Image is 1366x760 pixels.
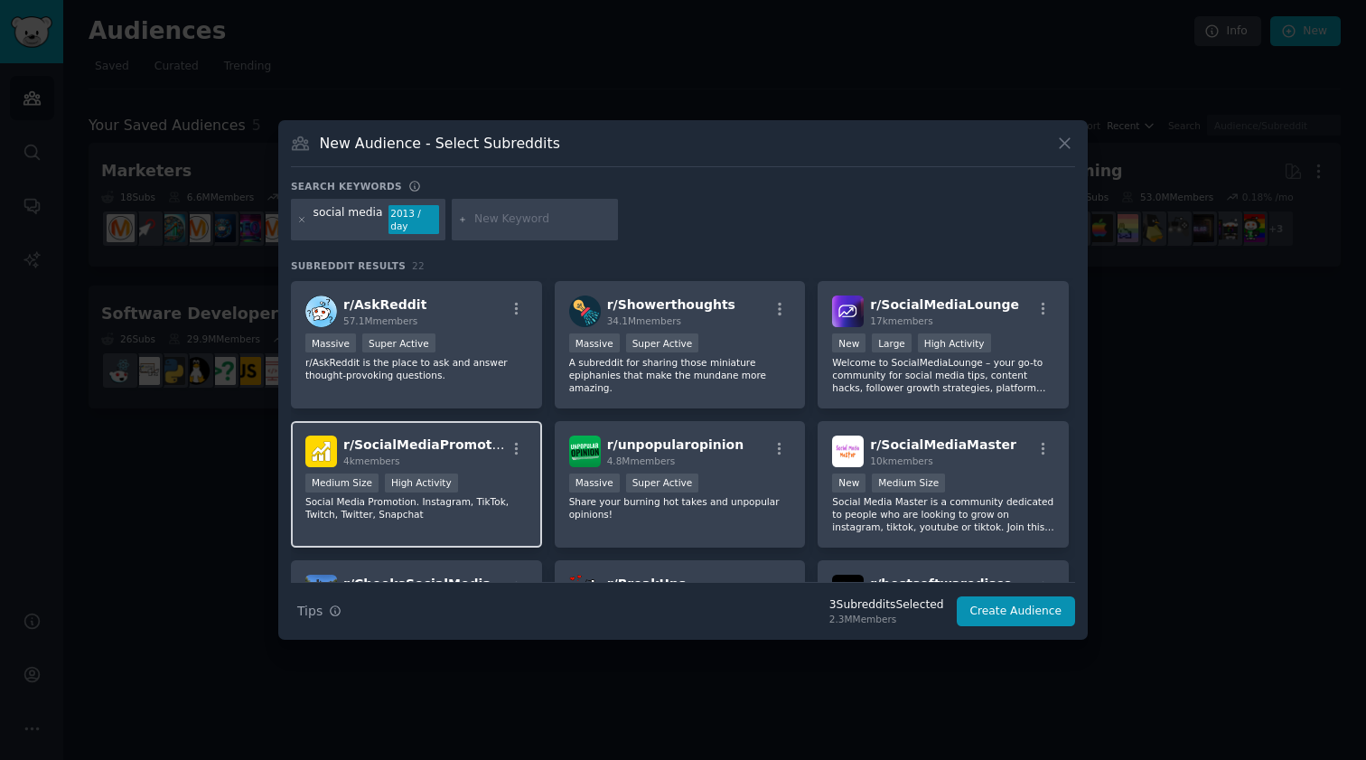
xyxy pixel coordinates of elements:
div: Super Active [626,474,699,493]
span: r/ bestsoftwarediscounts [870,577,1043,591]
div: Massive [305,333,356,352]
span: r/ SocialMediaMaster [870,437,1016,452]
span: Subreddit Results [291,259,406,272]
p: Social Media Promotion. Instagram, TikTok, Twitch, Twitter, Snapchat [305,495,528,521]
span: 17k members [870,315,932,326]
span: 34.1M members [607,315,681,326]
span: 4k members [343,455,400,466]
div: New [832,333,865,352]
h3: New Audience - Select Subreddits [320,134,560,153]
div: Medium Size [872,474,945,493]
div: 2013 / day [388,205,439,234]
div: Medium Size [305,474,379,493]
div: High Activity [918,333,991,352]
button: Create Audience [957,596,1076,627]
img: AskReddit [305,296,337,327]
span: r/ AskReddit [343,297,426,312]
div: social media [313,205,383,234]
img: CheeksSocialMedia [305,575,337,606]
p: Welcome to SocialMediaLounge – your go-to community for social media tips, content hacks, followe... [832,356,1054,394]
span: Tips [297,602,323,621]
img: bestsoftwarediscounts [832,575,864,606]
p: Social Media Master is a community dedicated to people who are looking to grow on instagram, tikt... [832,495,1054,533]
p: A subreddit for sharing those miniature epiphanies that make the mundane more amazing. [569,356,791,394]
div: 2.3M Members [829,613,944,625]
span: 57.1M members [343,315,417,326]
div: High Activity [385,474,458,493]
div: Super Active [626,333,699,352]
img: SocialMediaLounge [832,296,864,327]
span: r/ BreakUps [607,577,687,591]
img: unpopularopinion [569,436,601,467]
img: BreakUps [569,575,601,606]
span: r/ SocialMediaLounge [870,297,1019,312]
p: r/AskReddit is the place to ask and answer thought-provoking questions. [305,356,528,381]
span: r/ Showerthoughts [607,297,735,312]
h3: Search keywords [291,180,402,192]
div: Super Active [362,333,435,352]
div: Large [872,333,912,352]
div: Massive [569,333,620,352]
span: 22 [412,260,425,271]
span: 10k members [870,455,932,466]
img: Showerthoughts [569,296,601,327]
span: r/ unpopularopinion [607,437,744,452]
img: SocialMediaMaster [832,436,864,467]
button: Tips [291,596,348,627]
span: 4.8M members [607,455,676,466]
span: r/ CheeksSocialMedia [343,577,491,591]
span: r/ SocialMediaPromotion [343,437,514,452]
input: New Keyword [474,211,612,228]
div: Massive [569,474,620,493]
p: Share your burning hot takes and unpopular opinions! [569,495,791,521]
div: New [832,474,865,493]
img: SocialMediaPromotion [305,436,337,467]
div: 3 Subreddit s Selected [829,597,944,614]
